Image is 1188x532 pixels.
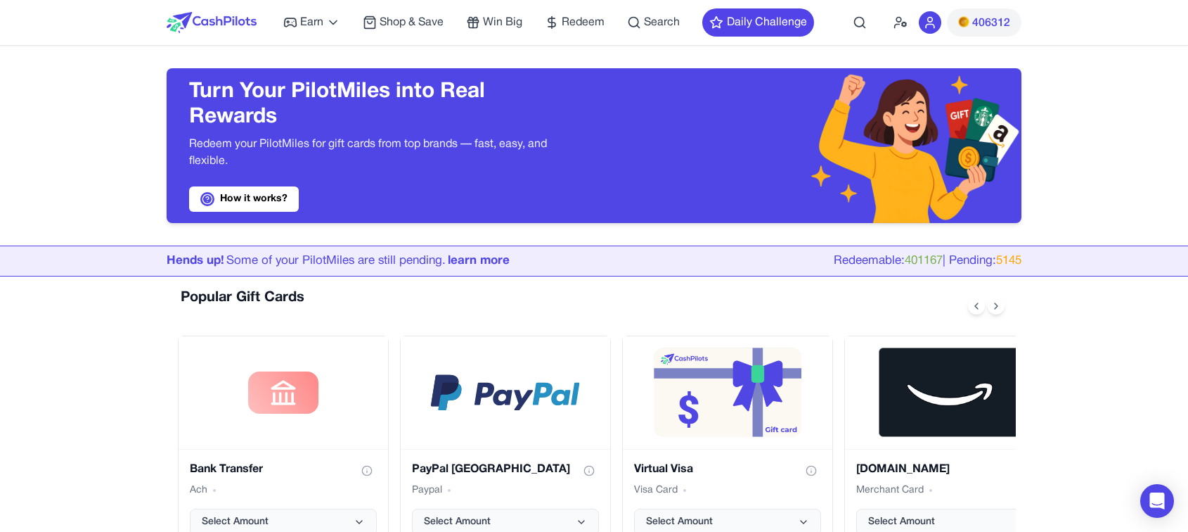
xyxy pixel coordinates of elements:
button: Show gift card information [579,461,599,481]
span: 5145 [996,255,1021,266]
a: Shop & Save [363,14,444,31]
span: Search [644,14,680,31]
div: Redeemable: | Pending: [834,252,1021,270]
h3: PayPal [GEOGRAPHIC_DATA] [412,461,570,478]
a: learn more [448,255,510,266]
h3: [DOMAIN_NAME] [856,461,950,478]
span: Win Big [483,14,522,31]
span: Hends up! [167,255,224,266]
h3: Bank Transfer [190,461,263,478]
button: Daily Challenge [702,8,814,37]
h3: Turn Your PilotMiles into Real Rewards [189,80,572,130]
a: How it works? [189,186,299,212]
h2: Popular Gift Cards [181,288,304,308]
div: Some of your PilotMiles are still pending. [167,252,510,270]
span: Ach [190,483,207,498]
button: PMs406312 [947,8,1021,37]
img: CashPilots Logo [167,12,257,33]
img: /default-reward-image.png [431,374,581,411]
h3: Virtual Visa [634,461,693,478]
span: Select Amount [646,515,713,529]
button: Show gift card information [357,461,377,481]
span: Visa Card [634,483,678,498]
img: default-reward-image.png [653,348,801,438]
span: Select Amount [868,515,935,529]
span: Select Amount [424,515,491,529]
span: Paypal [412,483,442,498]
a: Search [627,14,680,31]
a: Win Big [466,14,522,31]
span: Redeem [562,14,605,31]
span: Shop & Save [380,14,444,31]
img: Header decoration [594,68,1021,223]
span: Earn [300,14,323,31]
p: Redeem your PilotMiles for gift cards from top brands — fast, easy, and flexible. [189,136,572,170]
a: Earn [283,14,340,31]
img: /default-reward-image.png [248,372,318,414]
div: Open Intercom Messenger [1140,484,1174,518]
a: Redeem [545,14,605,31]
img: /default-reward-image.png [879,348,1021,438]
button: Show gift card information [801,461,821,481]
span: 401167 [905,255,943,266]
img: PMs [958,16,969,27]
span: Select Amount [202,515,269,529]
span: 406312 [972,15,1010,32]
span: Merchant Card [856,483,924,498]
